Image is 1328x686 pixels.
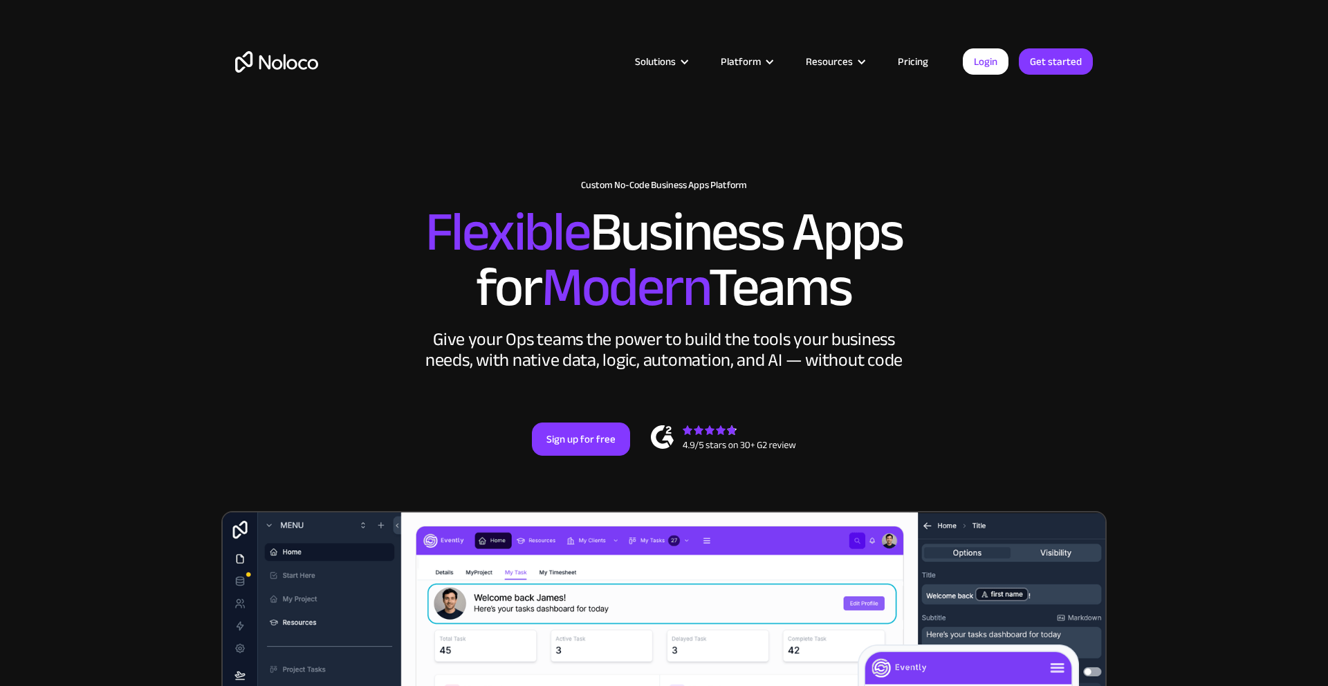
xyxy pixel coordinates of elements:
span: Modern [542,236,708,339]
div: Resources [788,53,880,71]
a: Pricing [880,53,946,71]
div: Give your Ops teams the power to build the tools your business needs, with native data, logic, au... [422,329,906,371]
div: Solutions [618,53,703,71]
h2: Business Apps for Teams [235,205,1093,315]
a: Login [963,48,1008,75]
a: home [235,51,318,73]
div: Platform [703,53,788,71]
a: Sign up for free [532,423,630,456]
div: Platform [721,53,761,71]
div: Resources [806,53,853,71]
div: Solutions [635,53,676,71]
h1: Custom No-Code Business Apps Platform [235,180,1093,191]
span: Flexible [425,180,590,284]
a: Get started [1019,48,1093,75]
